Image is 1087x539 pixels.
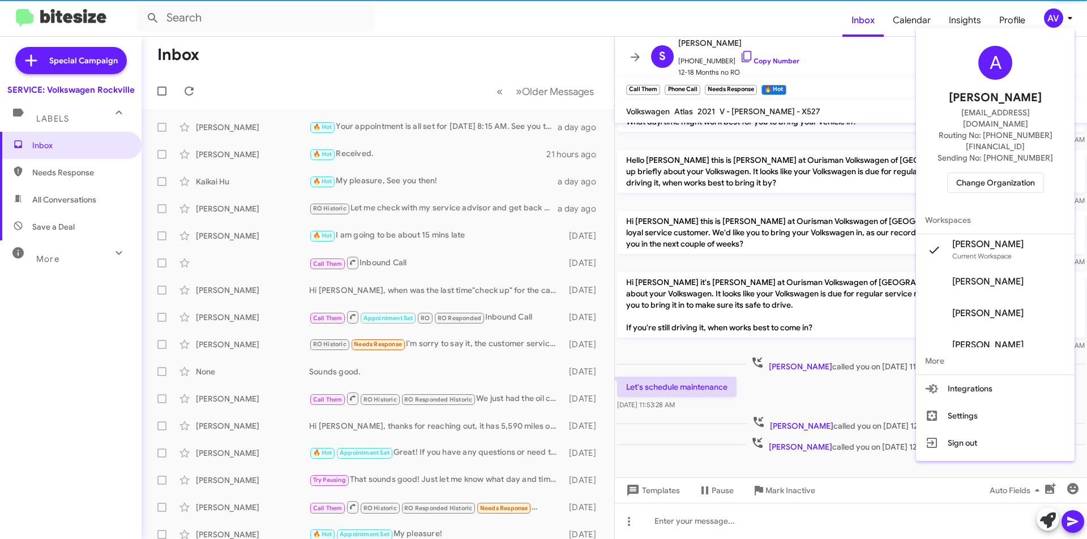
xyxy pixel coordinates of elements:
button: Sign out [916,429,1075,456]
span: [EMAIL_ADDRESS][DOMAIN_NAME] [930,107,1061,130]
div: A [978,46,1012,80]
span: More [916,347,1075,374]
span: Workspaces [916,206,1075,234]
span: [PERSON_NAME] [952,239,1024,250]
span: Routing No: [PHONE_NUMBER][FINANCIAL_ID] [930,130,1061,152]
button: Change Organization [947,173,1044,193]
span: [PERSON_NAME] [952,308,1024,319]
span: Change Organization [956,173,1035,192]
span: [PERSON_NAME] [952,339,1024,351]
span: [PERSON_NAME] [949,89,1042,107]
span: Current Workspace [952,252,1012,260]
button: Settings [916,402,1075,429]
button: Integrations [916,375,1075,402]
span: [PERSON_NAME] [952,276,1024,287]
span: Sending No: [PHONE_NUMBER] [938,152,1053,163]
